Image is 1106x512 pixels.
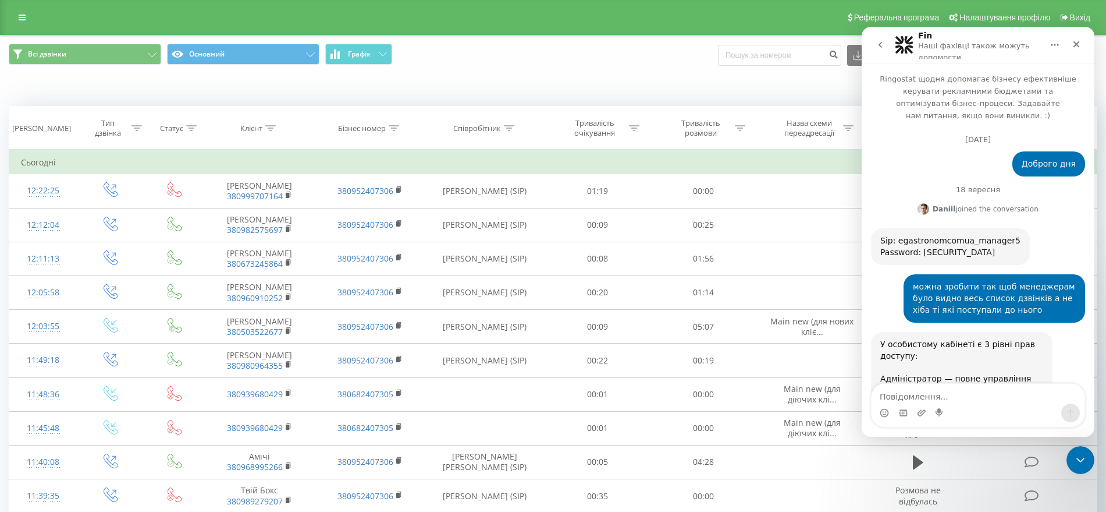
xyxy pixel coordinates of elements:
a: 380952407306 [337,355,393,366]
button: Всі дзвінки [9,44,161,65]
div: Назва схеми переадресації [778,118,840,138]
div: 11:49:18 [21,349,65,372]
td: [PERSON_NAME] (SIP) [425,276,544,309]
td: 00:20 [545,276,651,309]
a: 380989279207 [227,496,283,507]
button: вибір GIF-файлів [37,382,46,391]
div: Тривалість очікування [564,118,626,138]
a: 380952407306 [337,490,393,502]
span: Графік [348,50,371,58]
td: [PERSON_NAME] (SIP) [425,174,544,208]
a: 380952407306 [337,185,393,196]
a: 380503522677 [227,326,283,337]
td: 00:08 [545,242,651,276]
td: 01:56 [650,242,757,276]
div: У особистому кабінеті є 3 рівні прав доступу: Адміністратор — повне управління проектом та його н... [19,312,182,392]
span: Main new (для діючих клі... [784,383,841,405]
div: 12:22:25 [21,179,65,202]
textarea: Повідомлення... [10,357,223,377]
td: 01:19 [545,174,651,208]
td: 00:00 [650,174,757,208]
td: 00:22 [545,344,651,377]
td: 05:07 [650,310,757,344]
div: 12:12:04 [21,214,65,236]
div: Тип дзвінка [87,118,129,138]
td: 00:09 [545,208,651,242]
a: 380682407305 [337,389,393,400]
td: [PERSON_NAME] [204,344,315,377]
td: [PERSON_NAME] [204,208,315,242]
div: 11:48:36 [21,383,65,406]
div: 12:11:13 [21,248,65,270]
span: Main new (для діючих клі... [784,417,841,439]
a: 380952407306 [337,456,393,467]
td: 00:01 [545,377,651,411]
a: 380968995266 [227,461,283,472]
a: 380682407305 [337,422,393,433]
a: 380999707164 [227,190,283,202]
td: [PERSON_NAME] (SIP) [425,344,544,377]
a: 380939680429 [227,389,283,400]
div: Бізнес номер [338,123,386,133]
button: Експорт [847,45,910,66]
a: 380952407306 [337,253,393,264]
a: 380982575697 [227,224,283,235]
td: 00:01 [545,411,651,445]
td: 01:14 [650,276,757,309]
span: Всі дзвінки [28,50,66,59]
button: Основний [167,44,319,65]
td: [PERSON_NAME] [204,310,315,344]
div: 11:40:08 [21,451,65,474]
div: Клієнт [240,123,262,133]
div: 11:39:35 [21,485,65,507]
div: 11:45:48 [21,417,65,440]
td: 00:19 [650,344,757,377]
td: [PERSON_NAME] [204,242,315,276]
a: 380952407306 [337,321,393,332]
button: Графік [325,44,392,65]
td: Сьогодні [9,151,1097,174]
a: 380960910252 [227,292,283,303]
td: [PERSON_NAME] (SIP) [425,242,544,276]
td: [PERSON_NAME] [PERSON_NAME] (SIP) [425,445,544,479]
td: [PERSON_NAME] [204,174,315,208]
a: 380952407306 [337,219,393,230]
span: Налаштування профілю [959,13,1050,22]
td: 00:25 [650,208,757,242]
td: 00:05 [545,445,651,479]
a: 380939680429 [227,422,283,433]
div: 12:05:58 [21,281,65,304]
button: Завантажити вкладений файл [55,382,65,391]
td: 00:09 [545,310,651,344]
a: 380952407306 [337,287,393,298]
div: 12:03:55 [21,315,65,338]
span: Вихід [1070,13,1090,22]
td: [PERSON_NAME] [204,276,315,309]
button: Вибір емодзі [18,382,27,391]
button: Start recording [74,382,83,391]
td: 00:00 [650,411,757,445]
td: [PERSON_NAME] (SIP) [425,208,544,242]
div: Тривалість розмови [670,118,732,138]
span: Розмова не відбулась [895,485,941,506]
span: Main new (для нових кліє... [770,316,853,337]
a: 380673245864 [227,258,283,269]
iframe: Intercom live chat [862,27,1094,437]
